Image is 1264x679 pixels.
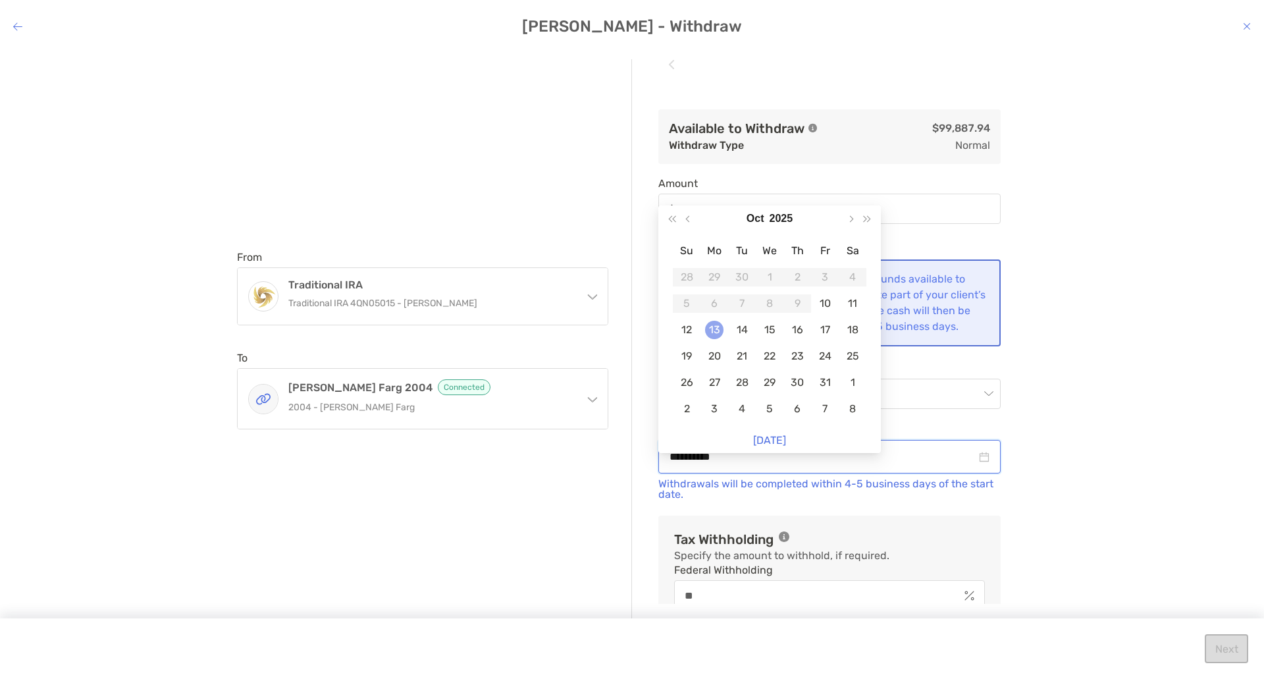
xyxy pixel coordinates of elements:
[700,317,728,343] td: 2025-10-13
[964,591,974,601] img: input icon
[783,290,811,317] td: 2025-10-09
[669,139,744,151] b: Withdraw Type
[783,369,811,396] td: 2025-10-30
[779,531,789,542] img: icon tooltip
[756,238,783,264] th: We
[753,434,786,447] a: [DATE]
[700,369,728,396] td: 2025-10-27
[288,279,573,291] h4: Traditional IRA
[728,317,756,343] td: 2025-10-14
[783,238,811,264] th: Th
[673,238,700,264] th: Su
[705,294,724,313] div: 6
[756,264,783,290] td: 2025-10-01
[658,177,1001,190] span: Amount
[677,400,696,418] div: 2
[728,264,756,290] td: 2025-09-30
[783,396,811,422] td: 2025-11-06
[783,317,811,343] td: 2025-10-16
[811,264,839,290] td: 2025-10-03
[705,373,724,392] div: 27
[788,347,806,366] div: 23
[249,283,278,311] img: Traditional IRA
[756,317,783,343] td: 2025-10-15
[760,294,779,313] div: 8
[674,547,889,564] p: Specify the amount to withhold, if required.
[728,369,756,396] td: 2025-10-28
[760,321,779,339] div: 15
[700,264,728,290] td: 2025-09-29
[438,379,490,395] span: Connected
[728,238,756,264] th: Tu
[756,396,783,422] td: 2025-11-05
[760,347,779,366] div: 22
[760,400,779,418] div: 5
[816,373,834,392] div: 31
[728,290,756,317] td: 2025-10-07
[677,347,696,366] div: 19
[700,290,728,317] td: 2025-10-06
[783,264,811,290] td: 2025-10-02
[728,343,756,369] td: 2025-10-21
[811,238,839,264] th: Fr
[788,321,806,339] div: 16
[733,321,751,339] div: 14
[733,373,751,392] div: 28
[705,347,724,366] div: 20
[839,396,866,422] td: 2025-11-08
[788,400,806,418] div: 6
[839,290,866,317] td: 2025-10-11
[788,268,806,286] div: 2
[700,396,728,422] td: 2025-11-03
[675,590,959,601] input: Federal Withholdinginput icon
[673,369,700,396] td: 2025-10-26
[673,396,700,422] td: 2025-11-02
[843,268,862,286] div: 4
[816,268,834,286] div: 3
[673,290,700,317] td: 2025-10-05
[237,251,262,263] label: From
[842,205,859,232] button: Next month (PageDown)
[664,205,681,232] button: Last year (Control + left)
[843,347,862,366] div: 25
[249,385,278,414] img: Wells Farg 2004
[858,205,876,232] button: Next year (Control + right)
[677,373,696,392] div: 26
[700,343,728,369] td: 2025-10-20
[843,321,862,339] div: 18
[843,373,862,392] div: 1
[770,205,793,232] button: Choose a year
[677,294,696,313] div: 5
[674,531,774,547] h3: Tax Withholding
[673,317,700,343] td: 2025-10-12
[700,238,728,264] th: Mo
[839,238,866,264] th: Sa
[783,343,811,369] td: 2025-10-23
[839,264,866,290] td: 2025-10-04
[839,369,866,396] td: 2025-11-01
[843,400,862,418] div: 8
[673,343,700,369] td: 2025-10-19
[680,204,1000,215] input: Amountinput icon
[237,352,248,364] label: To
[674,564,985,576] span: Federal Withholding
[811,369,839,396] td: 2025-10-31
[681,205,698,232] button: Previous month (PageUp)
[677,321,696,339] div: 12
[788,373,806,392] div: 30
[669,204,675,214] img: input icon
[760,268,779,286] div: 1
[658,479,1001,500] p: Withdrawals will be completed within 4-5 business days of the start date.
[756,290,783,317] td: 2025-10-08
[733,347,751,366] div: 21
[705,268,724,286] div: 29
[288,379,573,395] h4: [PERSON_NAME] Farg 2004
[756,343,783,369] td: 2025-10-22
[811,317,839,343] td: 2025-10-17
[669,121,804,136] h3: Available to Withdraw
[733,268,751,286] div: 30
[673,264,700,290] td: 2025-09-28
[811,290,839,317] td: 2025-10-10
[705,400,724,418] div: 3
[955,137,990,153] p: normal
